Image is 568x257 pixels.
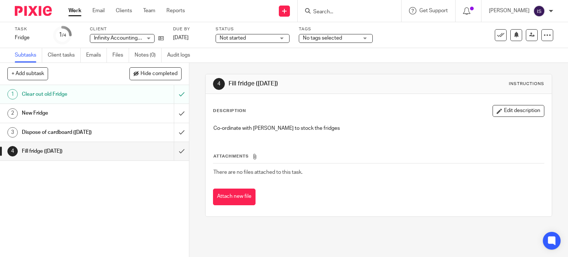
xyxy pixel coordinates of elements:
h1: New Fridge [22,108,118,119]
span: Infinity Accounting Ltd [94,35,146,41]
div: 2 [7,108,18,119]
label: Due by [173,26,206,32]
a: Subtasks [15,48,42,62]
a: Email [92,7,105,14]
a: Work [68,7,81,14]
input: Search [312,9,379,16]
button: + Add subtask [7,67,48,80]
img: svg%3E [533,5,545,17]
span: [DATE] [173,35,189,40]
p: Description [213,108,246,114]
a: Files [112,48,129,62]
a: Team [143,7,155,14]
span: Get Support [419,8,448,13]
div: Fridge [15,34,44,41]
div: 3 [7,127,18,138]
h1: Clear out old Fridge [22,89,118,100]
label: Status [216,26,290,32]
a: Emails [86,48,107,62]
a: Clients [116,7,132,14]
a: Reports [166,7,185,14]
h1: Fill fridge ([DATE]) [22,146,118,157]
img: Pixie [15,6,52,16]
div: 1 [59,31,66,39]
a: Client tasks [48,48,81,62]
p: Co-ordinate with [PERSON_NAME] to stock the fridges [213,125,544,132]
span: Hide completed [141,71,177,77]
button: Hide completed [129,67,182,80]
h1: Dispose of cardboard ([DATE]) [22,127,118,138]
span: No tags selected [303,35,342,41]
div: Instructions [509,81,544,87]
h1: Fill fridge ([DATE]) [229,80,394,88]
div: 4 [213,78,225,90]
label: Client [90,26,164,32]
button: Edit description [493,105,544,117]
div: 4 [7,146,18,156]
div: 1 [7,89,18,99]
label: Tags [299,26,373,32]
span: There are no files attached to this task. [213,170,302,175]
small: /4 [62,33,66,37]
span: Not started [220,35,246,41]
a: Audit logs [167,48,196,62]
button: Attach new file [213,189,256,205]
a: Notes (0) [135,48,162,62]
label: Task [15,26,44,32]
p: [PERSON_NAME] [489,7,530,14]
span: Attachments [213,154,249,158]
